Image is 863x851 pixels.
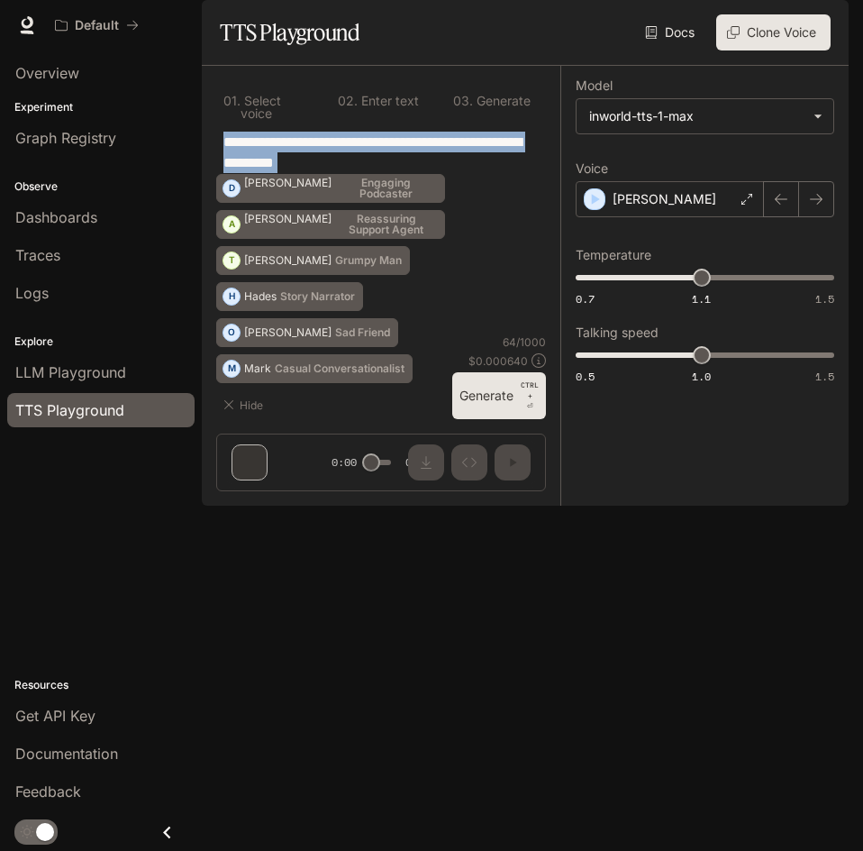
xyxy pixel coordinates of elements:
p: ⏎ [521,380,539,412]
p: Select voice [241,95,309,120]
div: H [223,282,240,311]
button: HHadesStory Narrator [216,282,363,311]
p: Sad Friend [335,327,390,338]
p: Grumpy Man [335,255,402,266]
p: [PERSON_NAME] [244,327,332,338]
div: inworld-tts-1-max [577,99,833,133]
span: 0.7 [576,291,595,307]
a: Docs [641,14,702,50]
p: Reassuring Support Agent [335,214,437,235]
div: T [223,246,240,275]
button: Clone Voice [716,14,831,50]
p: Talking speed [576,326,659,339]
p: Casual Conversationalist [275,363,404,374]
span: 1.1 [692,291,711,307]
p: Temperature [576,249,651,261]
button: GenerateCTRL +⏎ [452,372,546,419]
p: Engaging Podcaster [335,178,437,199]
span: 1.5 [815,291,834,307]
button: A[PERSON_NAME]Reassuring Support Agent [216,210,445,239]
span: 0.5 [576,369,595,384]
button: Hide [216,390,274,419]
span: 1.5 [815,369,834,384]
div: A [223,210,240,239]
button: MMarkCasual Conversationalist [216,354,413,383]
button: O[PERSON_NAME]Sad Friend [216,318,398,347]
button: All workspaces [47,7,147,43]
p: [PERSON_NAME] [244,255,332,266]
p: Default [75,18,119,33]
div: D [223,174,240,203]
div: M [223,354,240,383]
p: 0 1 . [223,95,241,120]
button: D[PERSON_NAME]Engaging Podcaster [216,174,445,203]
p: Story Narrator [280,291,355,302]
p: Voice [576,162,608,175]
div: inworld-tts-1-max [589,107,804,125]
p: Model [576,79,613,92]
p: Generate [473,95,531,107]
div: O [223,318,240,347]
p: Enter text [358,95,419,107]
p: Hades [244,291,277,302]
p: [PERSON_NAME] [244,214,332,224]
span: 1.0 [692,369,711,384]
p: CTRL + [521,380,539,401]
p: [PERSON_NAME] [244,178,332,188]
p: [PERSON_NAME] [613,190,716,208]
p: 0 2 . [338,95,358,107]
h1: TTS Playground [220,14,359,50]
button: T[PERSON_NAME]Grumpy Man [216,246,410,275]
p: Mark [244,363,271,374]
p: 0 3 . [453,95,473,107]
